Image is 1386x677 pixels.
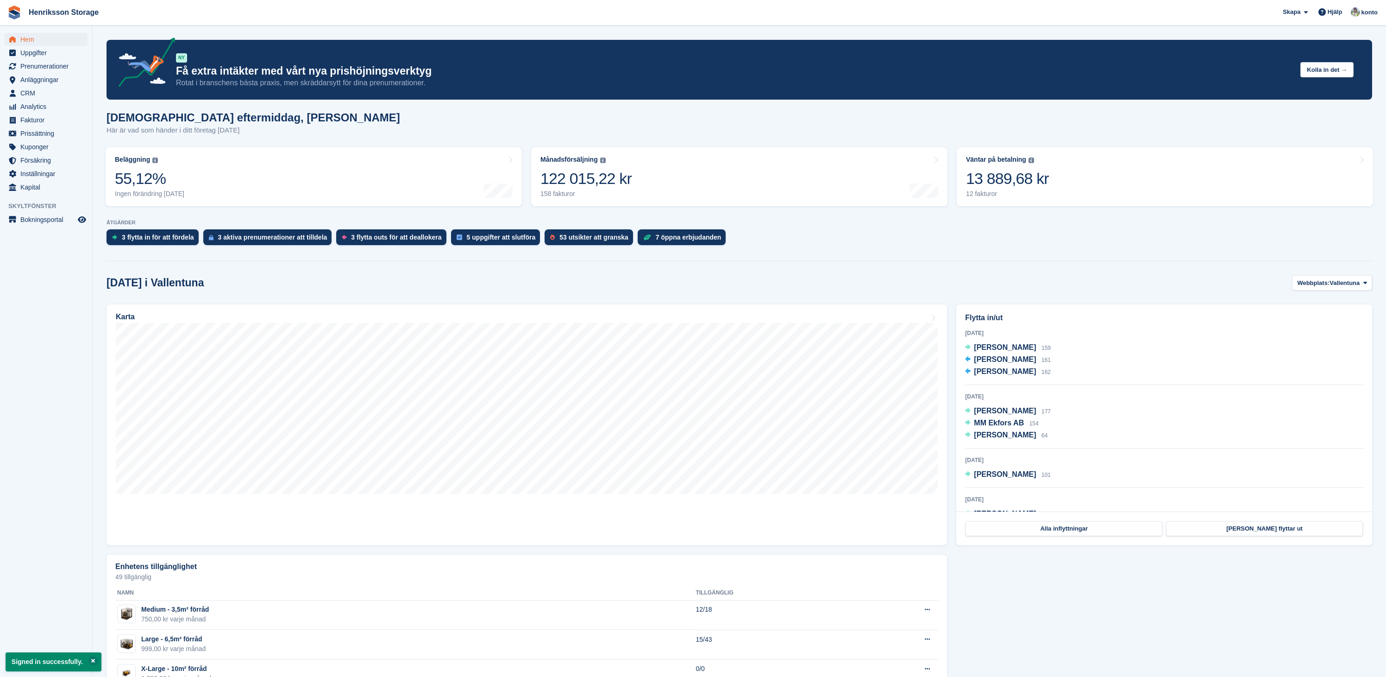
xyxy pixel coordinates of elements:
[540,156,598,164] div: Månadsförsäljning
[1328,7,1342,17] span: Hjälp
[209,234,213,240] img: active_subscription_to_allocate_icon-d502201f5373d7db506a760aba3b589e785aa758c864c3986d89f69b8ff3...
[141,605,209,614] div: Medium - 3,5m² förråd
[1361,8,1378,17] span: konto
[1029,420,1039,427] span: 154
[1292,275,1372,291] button: Webbplats: Vallentuna
[966,156,1026,164] div: Väntar på betalning
[5,154,88,167] a: menu
[965,312,1363,323] h2: Flytta in/ut
[351,234,441,241] div: 3 flytta outs för att deallokera
[141,634,206,644] div: Large - 6,5m² förråd
[5,73,88,86] a: menu
[336,229,451,250] a: 3 flytta outs för att deallokera
[966,521,1162,536] a: Alla inflyttningar
[965,469,1051,481] a: [PERSON_NAME] 101
[20,154,76,167] span: Försäkring
[107,125,400,136] p: Här är vad som händer i ditt företag [DATE]
[20,60,76,73] span: Prenumerationer
[8,202,92,211] span: Skyltfönster
[467,234,536,241] div: 5 uppgifter att slutföra
[115,156,150,164] div: Beläggning
[107,304,947,545] a: Karta
[107,111,400,124] h1: [DEMOGRAPHIC_DATA] eftermiddag, [PERSON_NAME]
[115,574,938,580] p: 49 tillgänglig
[116,313,135,321] h2: Karta
[118,636,135,651] img: Prc.24.6_1%201.png
[107,229,203,250] a: 3 flytta in för att fördela
[342,234,346,240] img: move_outs_to_deallocate_icon-f764333ba52eb49d3ac5e1228854f67142a1ed5810a6f6cc68b1a99e826820c5.svg
[152,158,158,163] img: icon-info-grey-7440780725fd019a000dd9b08b2336e03edf1995a4989e88bcd33f0948082b44.svg
[1029,158,1034,163] img: icon-info-grey-7440780725fd019a000dd9b08b2336e03edf1995a4989e88bcd33f0948082b44.svg
[965,430,1047,442] a: [PERSON_NAME] 64
[1041,408,1051,415] span: 177
[974,407,1036,415] span: [PERSON_NAME]
[966,169,1049,188] div: 13 889,68 kr
[20,73,76,86] span: Anläggningar
[974,419,1024,427] span: MM Ekfors AB
[545,229,638,250] a: 53 utsikter att granska
[965,366,1051,378] a: [PERSON_NAME] 162
[1041,357,1051,363] span: 161
[176,64,1293,78] p: Få extra intäkter med vårt nya prishöjningsverktyg
[643,234,651,240] img: deal-1b604bf984904fb50ccaf53a9ad4b4a5d6e5aea283cecdc64d6e3604feb123c2.svg
[1330,278,1360,288] span: Vallentuna
[540,169,632,188] div: 122 015,22 kr
[115,190,184,198] div: Ingen förändring [DATE]
[965,329,1363,337] div: [DATE]
[1041,472,1051,478] span: 101
[1297,278,1330,288] span: Webbplats:
[112,234,117,240] img: move_ins_to_allocate_icon-fdf77a2bb77ea45bf5b3d319d69a93e2d87916cf1d5bf7949dd705db3b84f3ca.svg
[965,456,1363,464] div: [DATE]
[7,6,21,19] img: stora-icon-8386f47178a22dfd0bd8f6a31ec36ba5ce8667c1dd55bd0f319d3a0aa187defe.svg
[965,354,1051,366] a: [PERSON_NAME] 161
[20,167,76,180] span: Inställningar
[107,277,204,289] h2: [DATE] i Vallentuna
[107,220,1372,226] p: ÅTGÄRDER
[115,169,184,188] div: 55,12%
[5,46,88,59] a: menu
[20,87,76,100] span: CRM
[974,510,1036,518] span: [PERSON_NAME]
[25,5,102,20] a: Henriksson Storage
[696,586,856,601] th: Tillgänglig
[115,563,197,571] h2: Enhetens tillgänglighet
[5,181,88,194] a: menu
[20,181,76,194] span: Kapital
[5,100,88,113] a: menu
[6,652,101,671] p: Signed in successfully.
[20,127,76,140] span: Prissättning
[1166,521,1363,536] a: [PERSON_NAME] flyttar ut
[1041,345,1051,351] span: 159
[965,495,1363,504] div: [DATE]
[5,140,88,153] a: menu
[5,114,88,127] a: menu
[115,586,696,601] th: namn
[540,190,632,198] div: 158 fakturor
[5,33,88,46] a: menu
[106,147,522,206] a: Beläggning 55,12% Ingen förändring [DATE]
[957,147,1373,206] a: Väntar på betalning 13 889,68 kr 12 fakturor
[974,431,1036,439] span: [PERSON_NAME]
[176,53,187,63] div: NY
[966,190,1049,198] div: 12 fakturor
[531,147,947,206] a: Månadsförsäljning 122 015,22 kr 158 fakturor
[656,234,721,241] div: 7 öppna erbjudanden
[457,234,462,240] img: task-75834270c22a3079a89374b754ae025e5fb1db73e45f91037f5363f120a921f8.svg
[141,644,206,654] div: 999,00 kr varje månad
[974,470,1036,478] span: [PERSON_NAME]
[203,229,337,250] a: 3 aktiva prenumerationer att tilldela
[20,46,76,59] span: Uppgifter
[5,167,88,180] a: menu
[119,605,134,623] img: Prc.24.5_1%201.png
[111,38,176,90] img: price-adjustments-announcement-icon-8257ccfd72463d97f412b2fc003d46551f7dbcb40ab6d574587a9cd5c0d94...
[218,234,327,241] div: 3 aktiva prenumerationer att tilldela
[176,78,1293,88] p: Rotat i branschens bästa praxis, men skräddarsytt för dina prenumerationer.
[141,614,209,624] div: 750,00 kr varje månad
[1283,7,1300,17] span: Skapa
[1041,511,1055,518] span: 48/73
[600,158,606,163] img: icon-info-grey-7440780725fd019a000dd9b08b2336e03edf1995a4989e88bcd33f0948082b44.svg
[141,664,211,674] div: X-Large - 10m² förråd
[974,355,1036,363] span: [PERSON_NAME]
[550,234,555,240] img: prospect-51fa495bee0391a8d652442698ab0144808aea92771e9ea1ae160a38d050c398.svg
[122,234,194,241] div: 3 flytta in för att fördela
